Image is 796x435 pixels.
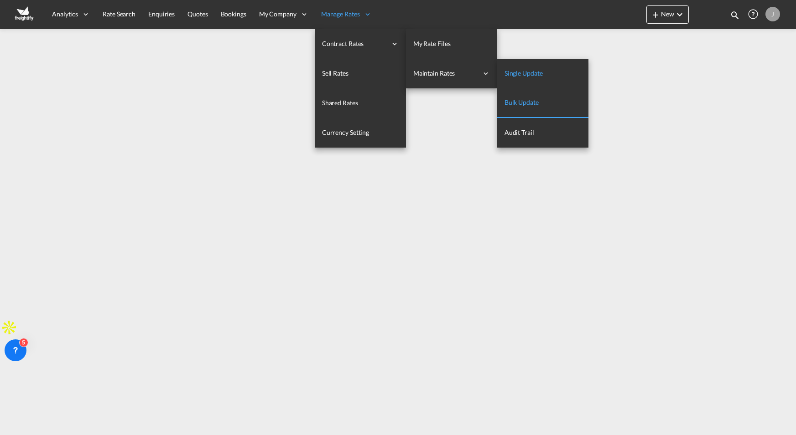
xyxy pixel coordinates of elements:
[322,99,358,107] span: Shared Rates
[413,69,478,78] span: Maintain Rates
[322,128,369,136] span: Currency Setting
[322,69,349,77] span: Sell Rates
[497,59,588,88] a: Single Update
[315,59,406,88] a: Sell Rates
[315,88,406,118] a: Shared Rates
[52,10,78,19] span: Analytics
[322,39,387,48] span: Contract Rates
[650,10,685,18] span: New
[505,128,534,136] span: Audit Trail
[406,59,497,88] div: Maintain Rates
[315,29,406,59] div: Contract Rates
[187,10,208,18] span: Quotes
[730,10,740,20] md-icon: icon-magnify
[321,10,360,19] span: Manage Rates
[497,88,588,118] a: Bulk Update
[505,69,543,77] span: Single Update
[745,6,761,22] span: Help
[221,10,246,18] span: Bookings
[646,5,689,24] button: icon-plus 400-fgNewicon-chevron-down
[765,7,780,21] div: J
[259,10,297,19] span: My Company
[406,29,497,59] a: My Rate Files
[650,9,661,20] md-icon: icon-plus 400-fg
[505,98,539,106] span: Bulk Update
[14,4,34,25] img: 3d225a30cc1e11efa36889090031b57f.png
[413,40,451,47] span: My Rate Files
[730,10,740,24] div: icon-magnify
[497,118,588,148] a: Audit Trail
[148,10,175,18] span: Enquiries
[103,10,135,18] span: Rate Search
[674,9,685,20] md-icon: icon-chevron-down
[315,118,406,148] a: Currency Setting
[745,6,765,23] div: Help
